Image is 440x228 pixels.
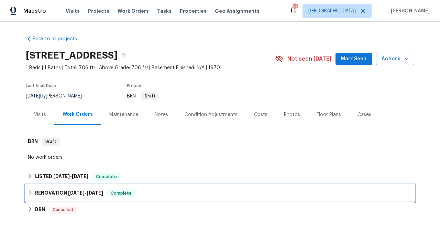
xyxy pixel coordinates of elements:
button: Copy Address [118,49,130,62]
span: [PERSON_NAME] [388,8,430,14]
h6: LISTED [35,173,88,181]
span: Cancelled [50,206,76,213]
span: Last Visit Date [26,84,56,88]
h2: [STREET_ADDRESS] [26,52,118,59]
span: Project [127,84,142,88]
span: Properties [180,8,207,14]
div: Notes [155,111,168,118]
span: Projects [88,8,109,14]
span: [DATE] [68,190,85,195]
h6: BRN [28,137,38,146]
span: 1 Beds | 1 Baths | Total: 706 ft² | Above Grade: 706 ft² | Basement Finished: N/A | 1970 [26,64,275,71]
div: 106 [293,4,297,11]
span: Work Orders [118,8,149,14]
span: [DATE] [26,94,40,99]
span: Geo Assignments [215,8,260,14]
button: Actions [376,53,414,65]
span: [DATE] [53,174,70,179]
span: [GEOGRAPHIC_DATA] [308,8,356,14]
div: Visits [34,111,46,118]
span: Complete [93,173,120,180]
div: by [PERSON_NAME] [26,92,90,100]
div: Cases [357,111,371,118]
a: Back to all projects [26,35,92,42]
div: Work Orders [63,111,93,118]
span: Draft [142,94,158,98]
span: BRN [127,94,159,99]
div: Photos [284,111,300,118]
span: - [53,174,88,179]
span: [DATE] [87,190,103,195]
div: BRN Draft [26,131,414,153]
div: Maintenance [109,111,138,118]
span: Not seen [DATE] [287,55,331,62]
span: [DATE] [72,174,88,179]
div: BRN Cancelled [26,201,414,218]
div: Condition Adjustments [185,111,238,118]
span: Visits [66,8,80,14]
div: No work orders. [28,154,412,161]
span: Maestro [23,8,46,14]
h6: BRN [35,206,45,214]
span: Actions [382,55,409,63]
button: Mark Seen [335,53,372,65]
span: - [68,190,103,195]
span: Draft [43,138,59,145]
div: Floor Plans [317,111,341,118]
h6: RENOVATION [35,189,103,197]
div: Costs [254,111,267,118]
span: Mark Seen [341,55,366,63]
div: LISTED [DATE]-[DATE]Complete [26,168,414,185]
span: Complete [108,190,134,197]
span: Tasks [157,9,172,13]
div: RENOVATION [DATE]-[DATE]Complete [26,185,414,201]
